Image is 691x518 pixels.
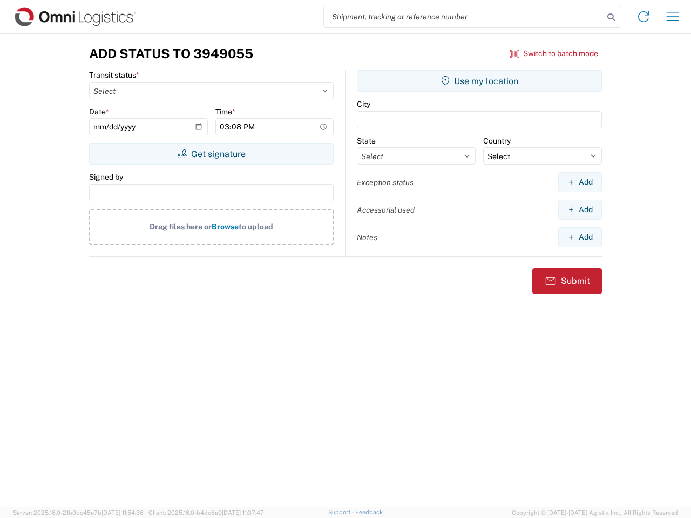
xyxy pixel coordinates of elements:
[532,268,602,294] button: Submit
[357,70,602,92] button: Use my location
[558,227,602,247] button: Add
[89,143,334,165] button: Get signature
[215,107,235,117] label: Time
[510,45,598,63] button: Switch to batch mode
[13,509,144,516] span: Server: 2025.16.0-21b0bc45e7b
[512,508,678,517] span: Copyright © [DATE]-[DATE] Agistix Inc., All Rights Reserved
[558,200,602,220] button: Add
[357,178,414,187] label: Exception status
[328,509,355,515] a: Support
[89,107,109,117] label: Date
[148,509,264,516] span: Client: 2025.16.0-b4dc8a9
[357,136,376,146] label: State
[357,233,377,242] label: Notes
[150,222,212,231] span: Drag files here or
[357,99,370,109] label: City
[89,46,253,62] h3: Add Status to 3949055
[483,136,511,146] label: Country
[324,6,604,27] input: Shipment, tracking or reference number
[89,172,123,182] label: Signed by
[357,205,415,215] label: Accessorial used
[89,70,139,80] label: Transit status
[101,509,144,516] span: [DATE] 11:54:36
[355,509,383,515] a: Feedback
[222,509,264,516] span: [DATE] 11:37:47
[558,172,602,192] button: Add
[212,222,239,231] span: Browse
[239,222,273,231] span: to upload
